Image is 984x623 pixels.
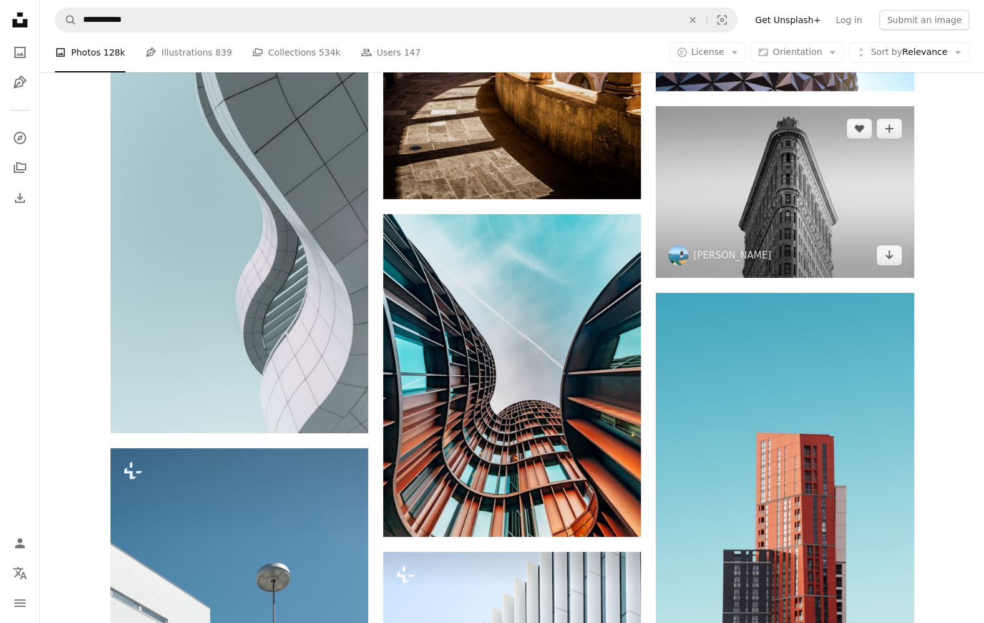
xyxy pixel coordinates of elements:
span: 534k [319,46,341,59]
a: Collections 534k [252,32,341,72]
form: Find visuals sitewide [55,7,738,32]
a: Collections [7,155,32,180]
a: Illustrations [7,70,32,95]
a: orange and black high rise building [656,484,913,496]
button: Like [847,119,872,139]
a: [PERSON_NAME] [693,249,771,262]
a: Download [877,245,902,265]
button: Submit an image [879,10,969,30]
span: Relevance [870,46,947,59]
span: License [691,47,724,57]
img: white and black glass building [110,46,368,433]
a: Download History [7,185,32,210]
button: Sort byRelevance [849,42,969,62]
button: Orientation [751,42,844,62]
a: Flatiron Building, New York [656,186,913,197]
a: Illustrations 839 [145,32,232,72]
a: Users 147 [361,32,421,72]
button: Search Unsplash [56,8,77,32]
a: Explore [7,125,32,150]
button: Language [7,561,32,586]
span: Sort by [870,47,902,57]
button: Clear [679,8,706,32]
a: Photos [7,40,32,65]
button: License [670,42,746,62]
button: Visual search [707,8,737,32]
a: Get Unsplash+ [748,10,828,30]
button: Menu [7,591,32,616]
a: Log in [828,10,869,30]
span: 839 [215,46,232,59]
a: white and black glass building [110,234,368,245]
a: Home — Unsplash [7,7,32,35]
a: brown high rise building [383,370,641,381]
button: Add to Collection [877,119,902,139]
a: Log in / Sign up [7,531,32,556]
span: 147 [404,46,421,59]
span: Orientation [772,47,822,57]
img: brown high rise building [383,214,641,537]
img: Flatiron Building, New York [656,106,913,278]
img: Go to Alec Cutter's profile [668,245,688,265]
